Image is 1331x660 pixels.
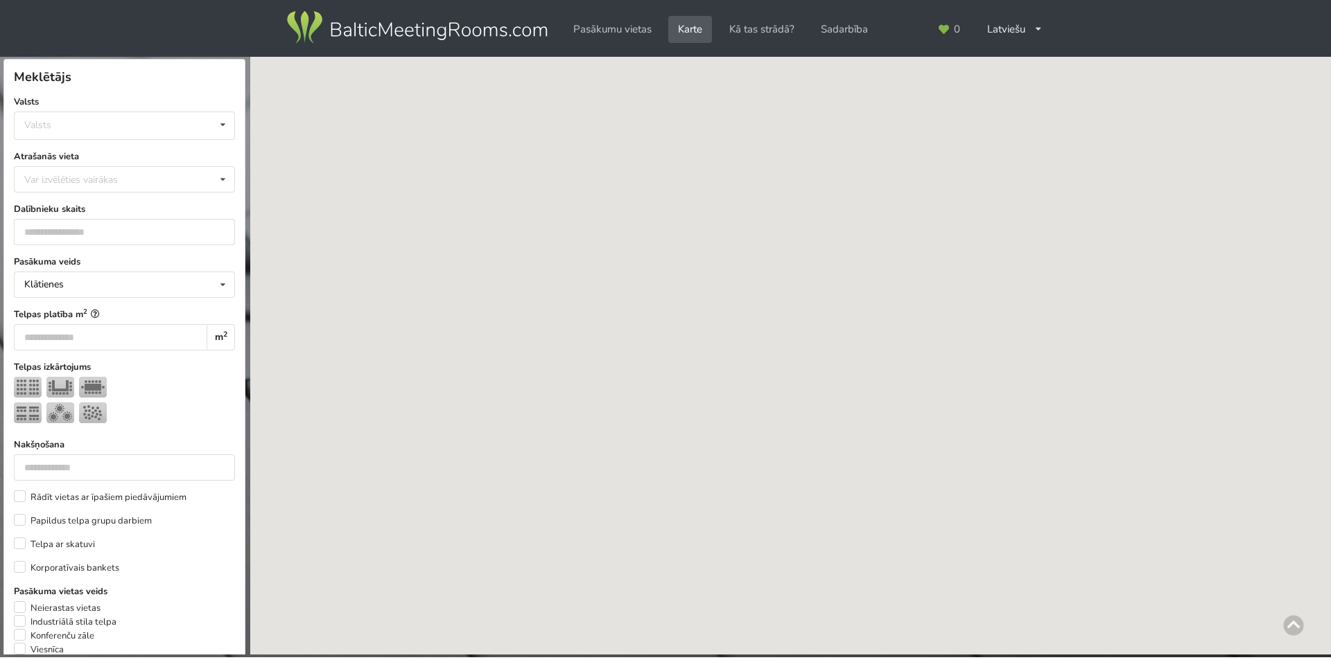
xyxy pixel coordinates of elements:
label: Nakšņošana [14,438,236,452]
sup: 2 [83,307,87,316]
img: Baltic Meeting Rooms [284,8,550,47]
img: Klase [14,402,42,423]
div: Var izvēlēties vairākas [21,172,149,188]
label: Valsts [14,95,236,109]
label: Telpa ar skatuvi [14,537,95,551]
label: Industriālā stila telpa [14,615,116,629]
a: Sadarbība [811,16,878,43]
label: Pasākuma veids [14,255,236,269]
label: Korporatīvais bankets [14,561,119,575]
div: Valsts [24,119,51,131]
img: Pieņemšana [79,402,107,423]
label: Telpas platība m [14,307,236,321]
label: Dalībnieku skaits [14,202,236,216]
label: Atrašanās vieta [14,150,236,163]
a: Pasākumu vietas [564,16,661,43]
label: Neierastas vietas [14,601,101,615]
label: Viesnīca [14,643,64,657]
img: Teātris [14,377,42,398]
label: Rādīt vietas ar īpašiem piedāvājumiem [14,490,186,504]
label: Konferenču zāle [14,629,94,643]
sup: 2 [223,329,227,339]
div: Klātienes [24,280,64,289]
label: Papildus telpa grupu darbiem [14,514,152,528]
label: Pasākuma vietas veids [14,585,236,598]
img: Bankets [46,402,74,423]
img: U-Veids [46,377,74,398]
a: Karte [668,16,712,43]
img: Sapulce [79,377,107,398]
a: Kā tas strādā? [720,16,804,43]
span: Meklētājs [14,69,71,85]
label: Telpas izkārtojums [14,360,236,374]
span: 0 [954,24,960,35]
div: m [207,324,235,350]
div: Latviešu [977,16,1053,43]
